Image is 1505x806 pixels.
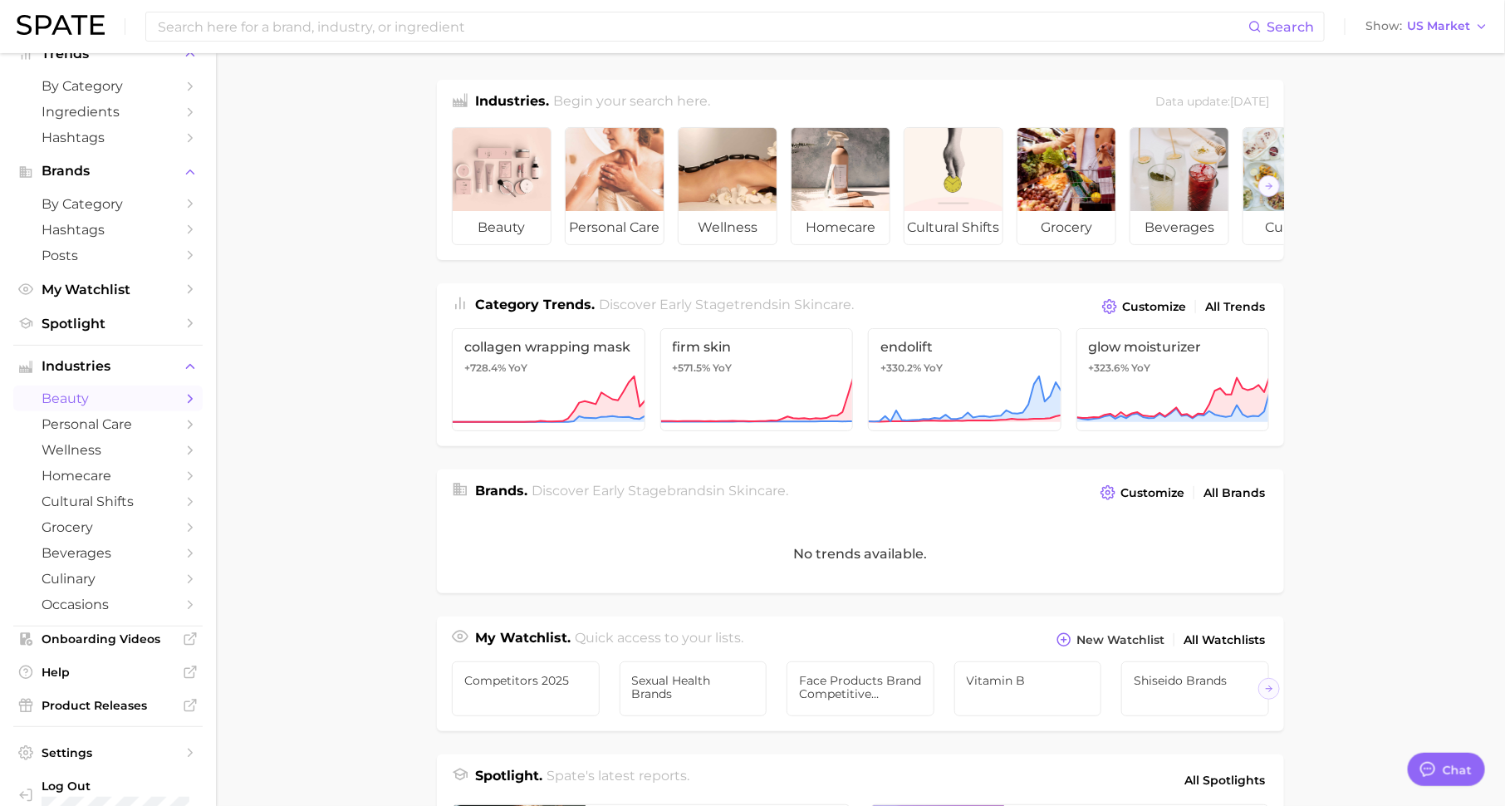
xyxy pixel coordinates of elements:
button: Customize [1098,295,1190,318]
span: beverages [1130,211,1228,244]
a: Posts [13,243,203,268]
a: by Category [13,73,203,99]
span: Vitamin B [967,674,1090,687]
a: Shiseido Brands [1121,661,1269,716]
a: All Spotlights [1180,766,1269,794]
span: Show [1365,22,1402,31]
span: Posts [42,248,174,263]
span: Ingredients [42,104,174,120]
a: wellness [13,437,203,463]
input: Search here for a brand, industry, or ingredient [156,12,1248,41]
a: Hashtags [13,125,203,150]
span: Discover Early Stage brands in . [532,483,789,499]
span: skincare [729,483,787,499]
button: ShowUS Market [1361,16,1493,37]
h2: Quick access to your lists. [576,628,744,651]
span: US Market [1407,22,1470,31]
span: by Category [42,78,174,94]
a: beauty [452,127,552,245]
span: by Category [42,196,174,212]
a: collagen wrapping mask+728.4% YoY [452,328,645,431]
span: competitors 2025 [464,674,587,687]
a: All Watchlists [1179,629,1269,651]
span: +728.4% [464,361,506,374]
a: Help [13,660,203,685]
span: grocery [42,519,174,535]
a: beauty [13,386,203,411]
a: firm skin+571.5% YoY [660,328,854,431]
span: occasions [42,597,174,612]
a: culinary [1243,127,1342,245]
a: cultural shifts [904,127,1003,245]
a: culinary [13,566,203,592]
span: Spotlight [42,316,174,332]
span: firm skin [673,339,841,355]
span: +323.6% [1089,361,1130,374]
span: cultural shifts [904,211,1003,244]
a: Spotlight [13,311,203,337]
a: Settings [13,740,203,765]
span: Industries [42,359,174,374]
a: homecare [13,463,203,489]
span: glow moisturizer [1089,339,1257,355]
span: YoY [713,361,733,375]
span: culinary [42,571,174,587]
span: beverages [42,545,174,561]
a: beverages [13,540,203,566]
a: homecare [791,127,890,245]
a: glow moisturizer+323.6% YoY [1076,328,1270,431]
span: New Watchlist [1076,633,1164,647]
a: occasions [13,592,203,617]
span: Settings [42,745,174,760]
span: cultural shifts [42,494,174,509]
span: personal care [566,211,664,244]
a: My Watchlist [13,277,203,302]
span: wellness [679,211,777,244]
h1: My Watchlist. [475,628,571,651]
a: sexual health brands [620,661,767,716]
a: grocery [1017,127,1116,245]
span: Shiseido Brands [1134,674,1257,687]
span: Customize [1122,300,1186,314]
span: Customize [1120,486,1184,500]
button: New Watchlist [1052,628,1169,651]
h1: Industries. [475,91,549,114]
span: All Brands [1204,486,1265,500]
span: YoY [924,361,943,375]
div: No trends available. [437,514,1284,593]
span: collagen wrapping mask [464,339,633,355]
span: Hashtags [42,130,174,145]
span: +571.5% [673,361,711,374]
span: Hashtags [42,222,174,238]
h1: Spotlight. [475,766,542,794]
span: beauty [453,211,551,244]
a: Onboarding Videos [13,627,203,651]
a: by Category [13,191,203,217]
a: Product Releases [13,693,203,718]
span: My Watchlist [42,282,174,297]
button: Brands [13,159,203,184]
span: Log Out [42,779,189,794]
span: wellness [42,442,174,458]
a: Hashtags [13,217,203,243]
span: sexual health brands [632,674,755,700]
span: Search [1267,19,1314,35]
button: Customize [1096,481,1189,504]
a: personal care [13,411,203,437]
span: Onboarding Videos [42,632,174,646]
span: Product Releases [42,698,174,713]
h2: Begin your search here. [554,91,711,114]
span: Brands [42,164,174,179]
span: All Spotlights [1184,770,1265,790]
span: endolift [880,339,1049,355]
a: cultural shifts [13,489,203,514]
span: culinary [1243,211,1341,244]
span: Category Trends . [475,297,595,312]
span: beauty [42,391,174,406]
span: YoY [508,361,527,375]
a: endolift+330.2% YoY [868,328,1061,431]
a: grocery [13,514,203,540]
a: competitors 2025 [452,661,600,716]
button: Trends [13,42,203,66]
span: Brands . [475,483,527,499]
